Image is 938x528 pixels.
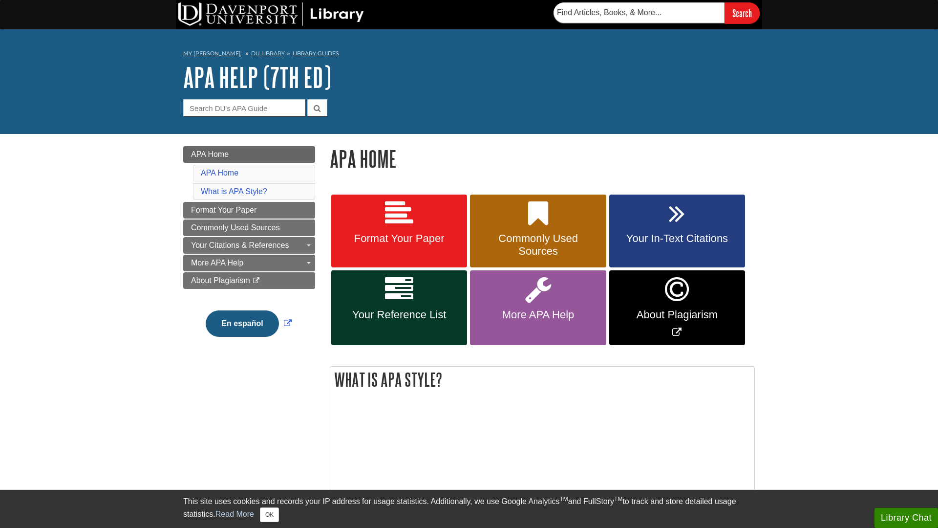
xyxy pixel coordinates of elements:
span: Format Your Paper [339,232,460,245]
button: Library Chat [874,508,938,528]
h1: APA Home [330,146,755,171]
span: More APA Help [477,308,598,321]
span: Commonly Used Sources [191,223,279,232]
a: Link opens in new window [203,319,294,328]
a: More APA Help [470,270,606,345]
span: More APA Help [191,259,243,267]
span: Commonly Used Sources [477,232,598,258]
button: Close [260,507,279,522]
a: Format Your Paper [331,195,467,268]
i: This link opens in a new window [252,278,260,284]
div: Guide Page Menu [183,146,315,353]
a: Commonly Used Sources [183,220,315,236]
button: En español [206,310,278,337]
span: Format Your Paper [191,206,256,214]
form: Searches DU Library's articles, books, and more [554,2,760,23]
span: Your Reference List [339,308,460,321]
img: DU Library [178,2,364,26]
div: This site uses cookies and records your IP address for usage statistics. Additionally, we use Goo... [183,496,755,522]
a: Read More [215,510,254,518]
input: Find Articles, Books, & More... [554,2,725,23]
a: APA Home [201,169,238,177]
a: More APA Help [183,255,315,271]
sup: TM [559,496,568,503]
a: Your Citations & References [183,237,315,254]
a: Your Reference List [331,270,467,345]
a: My [PERSON_NAME] [183,49,241,58]
span: Your Citations & References [191,241,289,249]
a: About Plagiarism [183,272,315,289]
a: Commonly Used Sources [470,195,606,268]
a: DU Library [251,50,285,57]
a: APA Home [183,146,315,163]
span: About Plagiarism [191,276,250,285]
input: Search DU's APA Guide [183,99,305,116]
a: Format Your Paper [183,202,315,219]
a: Your In-Text Citations [609,195,745,268]
a: Library Guides [293,50,339,57]
h2: What is APA Style? [330,367,754,393]
span: About Plagiarism [617,308,738,321]
a: What is APA Style? [201,187,267,196]
span: APA Home [191,150,229,158]
a: APA Help (7th Ed) [183,62,331,92]
span: Your In-Text Citations [617,232,738,245]
nav: breadcrumb [183,47,755,63]
input: Search [725,2,760,23]
a: Link opens in new window [609,270,745,345]
sup: TM [614,496,622,503]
